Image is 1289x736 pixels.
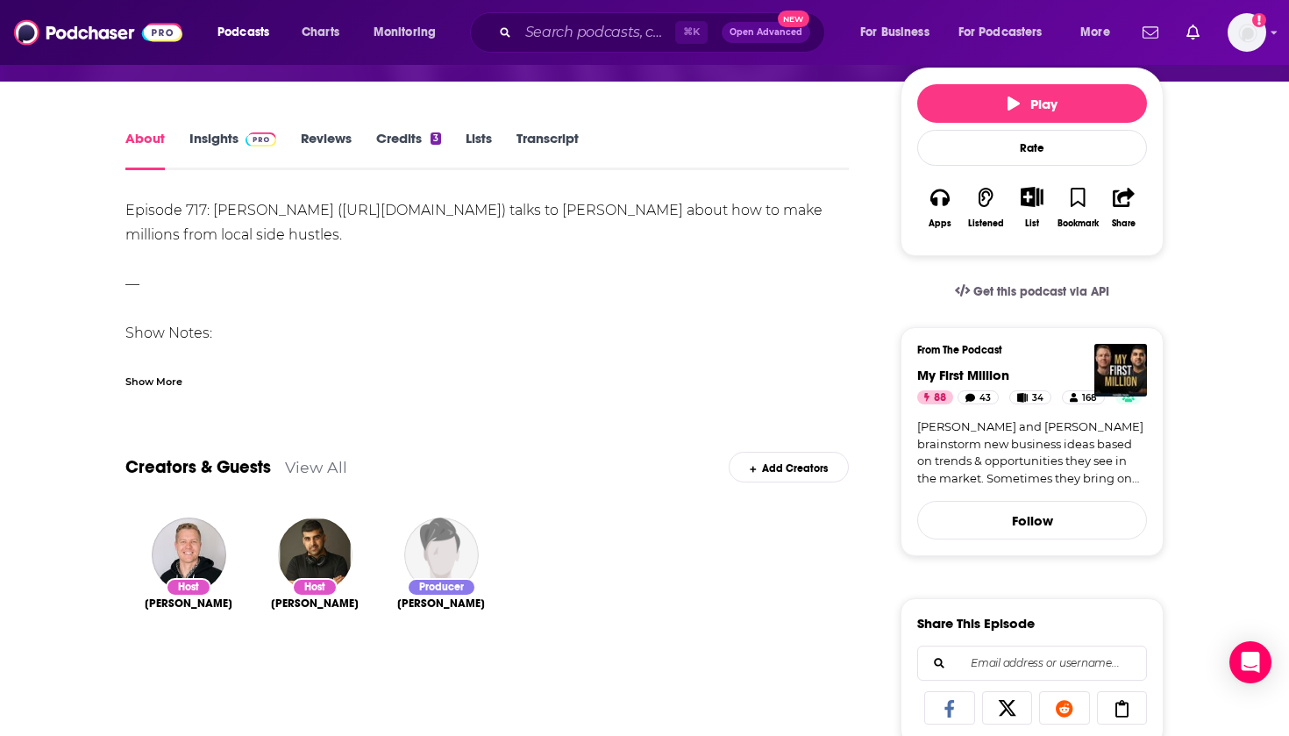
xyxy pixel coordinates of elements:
h3: Share This Episode [917,615,1035,632]
a: Reviews [301,130,352,170]
div: Show More ButtonList [1009,175,1055,239]
button: Follow [917,501,1147,539]
div: Host [292,578,338,597]
button: Bookmark [1055,175,1100,239]
a: Lists [466,130,492,170]
svg: Add a profile image [1252,13,1266,27]
button: open menu [205,18,292,46]
button: open menu [848,18,951,46]
a: Shaan Puri [271,597,359,611]
img: Podchaser Pro [246,132,276,146]
a: Transcript [516,130,579,170]
a: Share on Reddit [1039,691,1090,725]
div: Rate [917,130,1147,166]
a: 88 [917,390,953,404]
button: open menu [947,18,1068,46]
span: Monitoring [374,20,436,45]
a: [PERSON_NAME] and [PERSON_NAME] brainstorm new business ideas based on trends & opportunities the... [917,418,1147,487]
button: Show More Button [1014,187,1050,206]
a: Show notifications dropdown [1136,18,1165,47]
img: My First Million [1094,344,1147,397]
div: Host [166,578,211,597]
a: 43 [958,390,999,404]
div: List [1025,218,1039,229]
button: open menu [361,18,459,46]
a: Copy Link [1097,691,1148,725]
span: 34 [1032,389,1043,407]
span: Open Advanced [730,28,802,37]
input: Email address or username... [932,647,1132,680]
button: Apps [917,175,963,239]
div: Producer [407,578,476,597]
a: InsightsPodchaser Pro [189,130,276,170]
a: [URL][DOMAIN_NAME] [342,202,502,218]
div: Listened [968,218,1004,229]
div: Apps [929,218,951,229]
h3: From The Podcast [917,344,1133,356]
img: Sam Parr [152,518,226,592]
span: Podcasts [217,20,269,45]
div: Search podcasts, credits, & more... [487,12,842,53]
button: open menu [1068,18,1132,46]
a: Credits3 [376,130,441,170]
div: Search followers [917,646,1147,681]
div: 3 [431,132,441,145]
span: 43 [979,389,991,407]
div: Share [1112,218,1136,229]
button: Open AdvancedNew [722,22,810,43]
span: 168 [1082,389,1097,407]
img: Podchaser - Follow, Share and Rate Podcasts [14,16,182,49]
button: Play [917,84,1147,123]
span: [PERSON_NAME] [145,597,232,611]
a: Ben Wilson [397,597,485,611]
span: More [1080,20,1110,45]
a: Sam Parr [145,597,232,611]
img: Shaan Puri [278,518,353,592]
a: My First Million [917,367,1009,383]
img: Ben Wilson [404,518,479,592]
button: Share [1101,175,1147,239]
span: Get this podcast via API [973,284,1109,299]
button: Listened [963,175,1008,239]
span: Logged in as Mark.Hayward [1228,13,1266,52]
a: View All [285,458,347,476]
a: Share on X/Twitter [982,691,1033,725]
button: Show profile menu [1228,13,1266,52]
a: 168 [1062,390,1105,404]
span: For Business [860,20,929,45]
a: Get this podcast via API [941,270,1123,313]
a: Creators & Guests [125,456,271,478]
span: For Podcasters [958,20,1043,45]
a: About [125,130,165,170]
a: Charts [290,18,350,46]
div: Open Intercom Messenger [1229,641,1271,683]
span: [PERSON_NAME] [271,597,359,611]
span: 88 [934,389,946,407]
a: Share on Facebook [924,691,975,725]
span: New [778,11,809,27]
div: Add Creators [729,452,849,482]
a: 34 [1009,390,1051,404]
span: ⌘ K [675,21,708,44]
img: User Profile [1228,13,1266,52]
span: [PERSON_NAME] [397,597,485,611]
a: Show notifications dropdown [1179,18,1207,47]
span: Charts [302,20,339,45]
span: Play [1008,96,1058,112]
div: Bookmark [1058,218,1099,229]
input: Search podcasts, credits, & more... [518,18,675,46]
